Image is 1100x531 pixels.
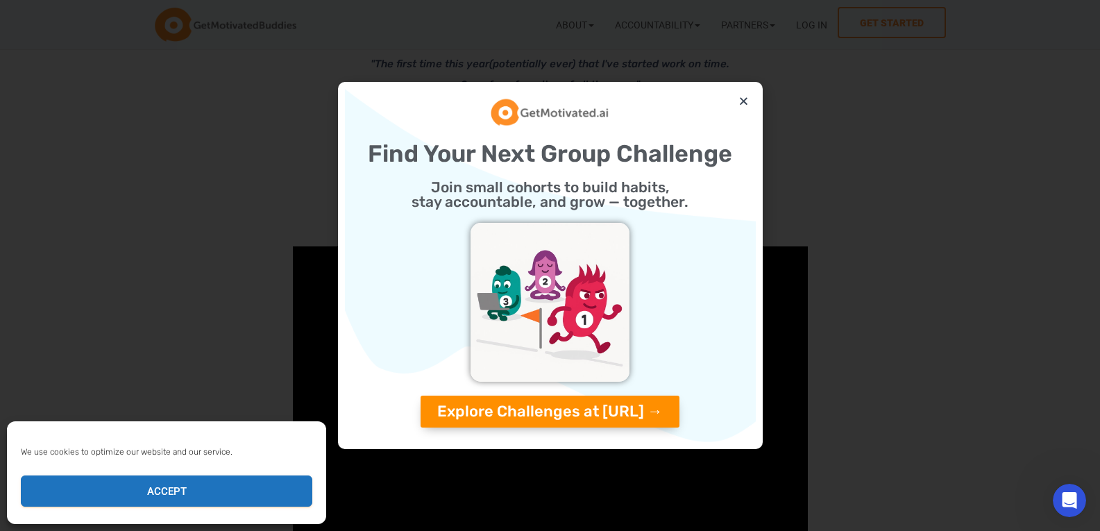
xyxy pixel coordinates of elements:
img: GetMotivatedAI Logo [491,96,609,128]
span: Explore Challenges at [URL] → [437,404,663,419]
iframe: Intercom live chat [1053,484,1086,517]
img: challenges_getmotivatedAI [471,223,629,382]
button: Accept [21,475,312,507]
a: Explore Challenges at [URL] → [421,396,679,428]
a: Close [738,96,749,106]
h2: Join small cohorts to build habits, stay accountable, and grow — together. [352,180,749,209]
div: We use cookies to optimize our website and our service. [21,446,311,458]
h2: Find Your Next Group Challenge [352,142,749,166]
